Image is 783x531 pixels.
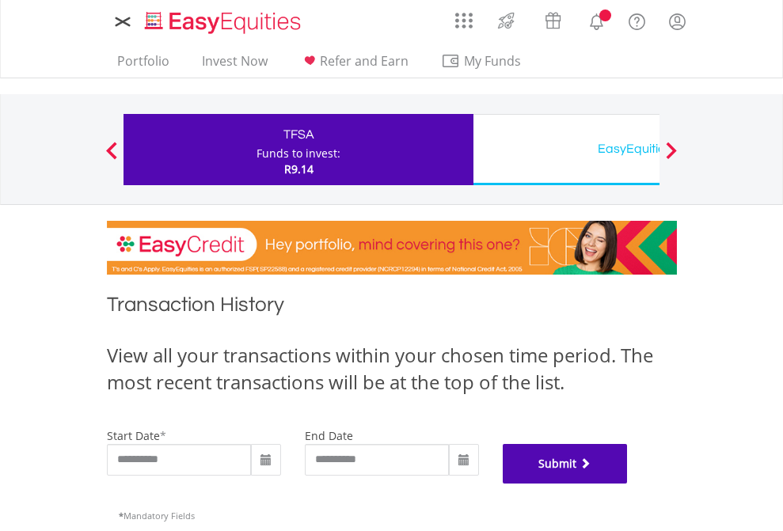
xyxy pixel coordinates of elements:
[107,428,160,443] label: start date
[196,53,274,78] a: Invest Now
[493,8,519,33] img: thrive-v2.svg
[657,4,697,39] a: My Profile
[107,290,677,326] h1: Transaction History
[530,4,576,33] a: Vouchers
[320,52,409,70] span: Refer and Earn
[455,12,473,29] img: grid-menu-icon.svg
[294,53,415,78] a: Refer and Earn
[540,8,566,33] img: vouchers-v2.svg
[139,4,307,36] a: Home page
[119,510,195,522] span: Mandatory Fields
[576,4,617,36] a: Notifications
[96,150,127,165] button: Previous
[441,51,545,71] span: My Funds
[142,9,307,36] img: EasyEquities_Logo.png
[445,4,483,29] a: AppsGrid
[133,123,464,146] div: TFSA
[107,342,677,396] div: View all your transactions within your chosen time period. The most recent transactions will be a...
[257,146,340,161] div: Funds to invest:
[503,444,628,484] button: Submit
[305,428,353,443] label: end date
[656,150,687,165] button: Next
[107,221,677,275] img: EasyCredit Promotion Banner
[111,53,176,78] a: Portfolio
[284,161,314,176] span: R9.14
[617,4,657,36] a: FAQ's and Support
